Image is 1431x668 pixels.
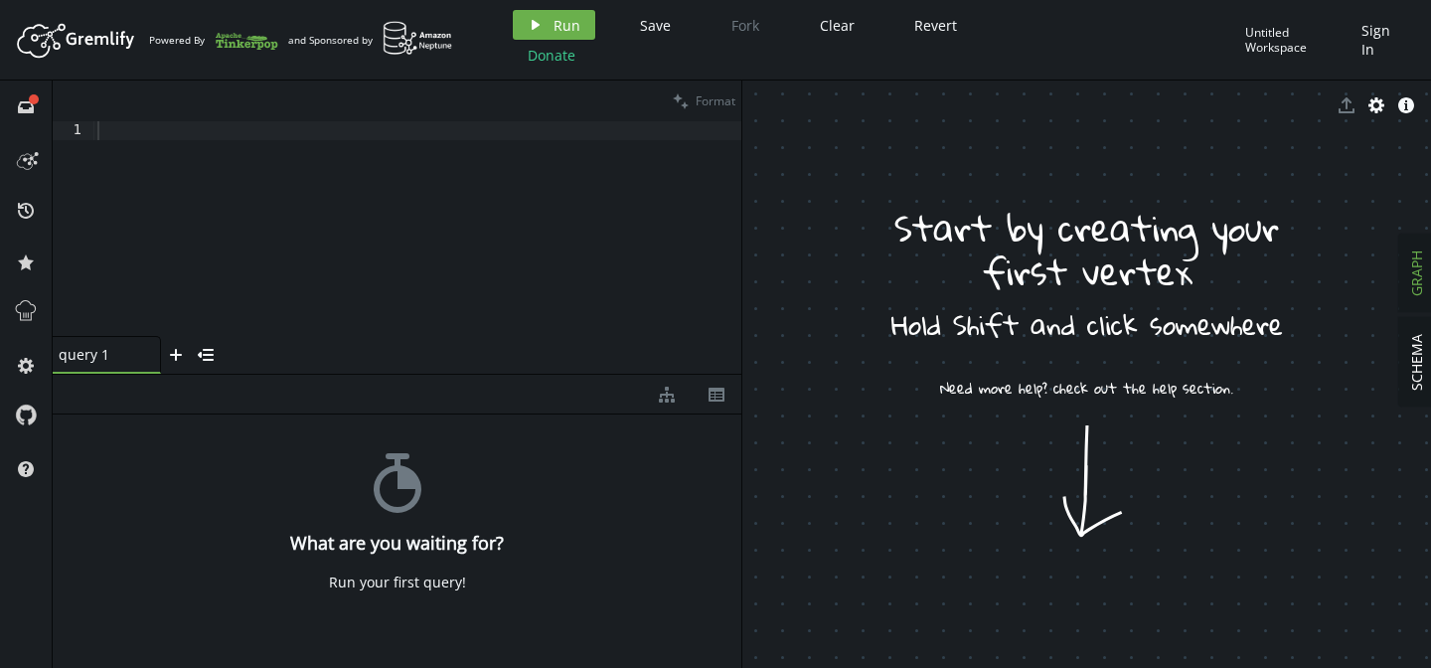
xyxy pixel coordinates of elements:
span: Run [554,16,580,35]
div: Powered By [149,23,278,58]
span: GRAPH [1407,250,1426,296]
span: Donate [528,46,575,65]
span: Clear [820,16,855,35]
span: Fork [731,16,759,35]
div: Untitled Workspace [1245,25,1351,56]
h4: What are you waiting for? [290,533,504,554]
button: Sign In [1351,10,1416,70]
button: Clear [805,10,870,40]
span: Save [640,16,671,35]
div: and Sponsored by [288,21,453,59]
span: SCHEMA [1407,334,1426,391]
div: 1 [53,121,94,140]
div: Run your first query! [329,574,466,591]
span: query 1 [59,345,138,364]
img: AWS Neptune [383,21,453,56]
button: Fork [715,10,775,40]
button: Run [513,10,595,40]
span: Format [696,92,735,109]
button: Format [667,81,741,121]
button: Save [625,10,686,40]
button: Revert [899,10,972,40]
span: Sign In [1361,21,1406,59]
button: Donate [513,40,590,70]
span: Revert [914,16,957,35]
